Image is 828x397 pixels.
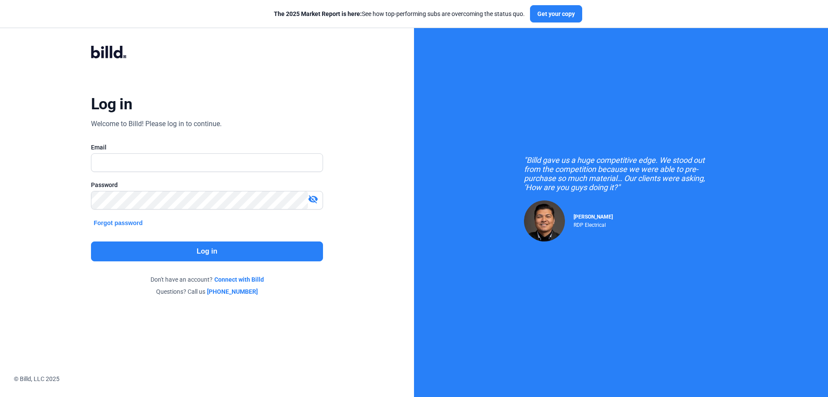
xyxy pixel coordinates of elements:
div: See how top-performing subs are overcoming the status quo. [274,10,525,18]
a: [PHONE_NUMBER] [207,287,258,296]
a: Connect with Billd [214,275,264,284]
div: Questions? Call us [91,287,323,296]
button: Get your copy [530,5,582,22]
mat-icon: visibility_off [308,194,318,204]
span: [PERSON_NAME] [574,214,613,220]
span: The 2025 Market Report is here: [274,10,362,17]
div: "Billd gave us a huge competitive edge. We stood out from the competition because we were able to... [524,156,718,192]
button: Log in [91,241,323,261]
button: Forgot password [91,218,145,228]
div: Password [91,181,323,189]
div: Log in [91,95,132,114]
div: Welcome to Billd! Please log in to continue. [91,119,222,129]
div: Don't have an account? [91,275,323,284]
div: Email [91,143,323,152]
img: Raul Pacheco [524,200,565,241]
div: RDP Electrical [574,220,613,228]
